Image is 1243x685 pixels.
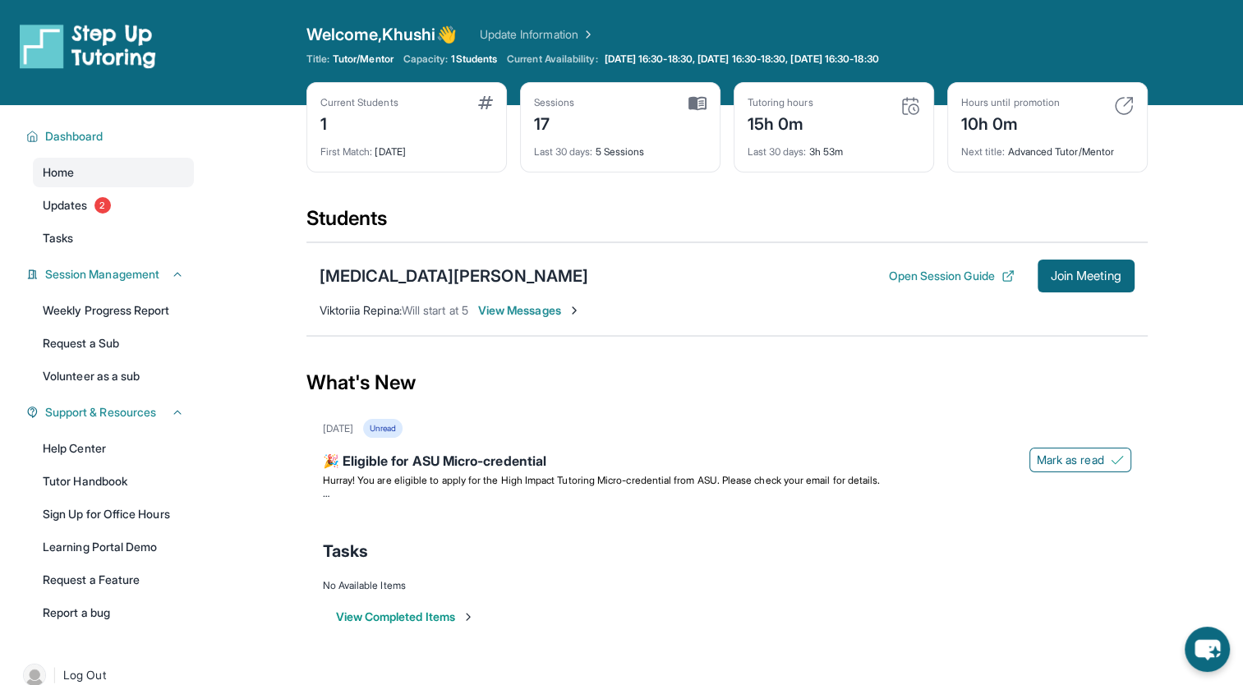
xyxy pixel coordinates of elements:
[306,53,329,66] span: Title:
[1038,260,1135,292] button: Join Meeting
[748,96,813,109] div: Tutoring hours
[39,266,184,283] button: Session Management
[94,197,111,214] span: 2
[478,302,581,319] span: View Messages
[33,296,194,325] a: Weekly Progress Report
[33,434,194,463] a: Help Center
[1185,627,1230,672] button: chat-button
[33,329,194,358] a: Request a Sub
[688,96,707,111] img: card
[961,145,1006,158] span: Next title :
[45,266,159,283] span: Session Management
[33,361,194,391] a: Volunteer as a sub
[33,158,194,187] a: Home
[33,598,194,628] a: Report a bug
[33,191,194,220] a: Updates2
[478,96,493,109] img: card
[961,136,1134,159] div: Advanced Tutor/Mentor
[45,404,156,421] span: Support & Resources
[1029,448,1131,472] button: Mark as read
[1037,452,1104,468] span: Mark as read
[323,579,1131,592] div: No Available Items
[961,96,1060,109] div: Hours until promotion
[43,230,73,246] span: Tasks
[323,540,368,563] span: Tasks
[578,26,595,43] img: Chevron Right
[43,197,88,214] span: Updates
[53,665,57,685] span: |
[39,404,184,421] button: Support & Resources
[748,145,807,158] span: Last 30 days :
[43,164,74,181] span: Home
[748,136,920,159] div: 3h 53m
[601,53,882,66] a: [DATE] 16:30-18:30, [DATE] 16:30-18:30, [DATE] 16:30-18:30
[1051,271,1121,281] span: Join Meeting
[568,304,581,317] img: Chevron-Right
[363,419,403,438] div: Unread
[336,609,475,625] button: View Completed Items
[1111,453,1124,467] img: Mark as read
[320,109,398,136] div: 1
[480,26,595,43] a: Update Information
[403,53,449,66] span: Capacity:
[961,109,1060,136] div: 10h 0m
[320,303,402,317] span: Viktoriia Repina :
[323,451,1131,474] div: 🎉 Eligible for ASU Micro-credential
[534,109,575,136] div: 17
[45,128,104,145] span: Dashboard
[323,422,353,435] div: [DATE]
[33,223,194,253] a: Tasks
[323,474,881,486] span: Hurray! You are eligible to apply for the High Impact Tutoring Micro-credential from ASU. Please ...
[900,96,920,116] img: card
[748,109,813,136] div: 15h 0m
[1114,96,1134,116] img: card
[39,128,184,145] button: Dashboard
[507,53,597,66] span: Current Availability:
[320,145,373,158] span: First Match :
[63,667,106,683] span: Log Out
[33,467,194,496] a: Tutor Handbook
[402,303,468,317] span: Will start at 5
[33,532,194,562] a: Learning Portal Demo
[451,53,497,66] span: 1 Students
[534,136,707,159] div: 5 Sessions
[605,53,879,66] span: [DATE] 16:30-18:30, [DATE] 16:30-18:30, [DATE] 16:30-18:30
[320,136,493,159] div: [DATE]
[306,23,457,46] span: Welcome, Khushi 👋
[33,499,194,529] a: Sign Up for Office Hours
[534,145,593,158] span: Last 30 days :
[20,23,156,69] img: logo
[320,96,398,109] div: Current Students
[333,53,394,66] span: Tutor/Mentor
[306,205,1148,241] div: Students
[320,264,589,287] div: [MEDICAL_DATA][PERSON_NAME]
[33,565,194,595] a: Request a Feature
[306,347,1148,419] div: What's New
[534,96,575,109] div: Sessions
[888,268,1014,284] button: Open Session Guide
